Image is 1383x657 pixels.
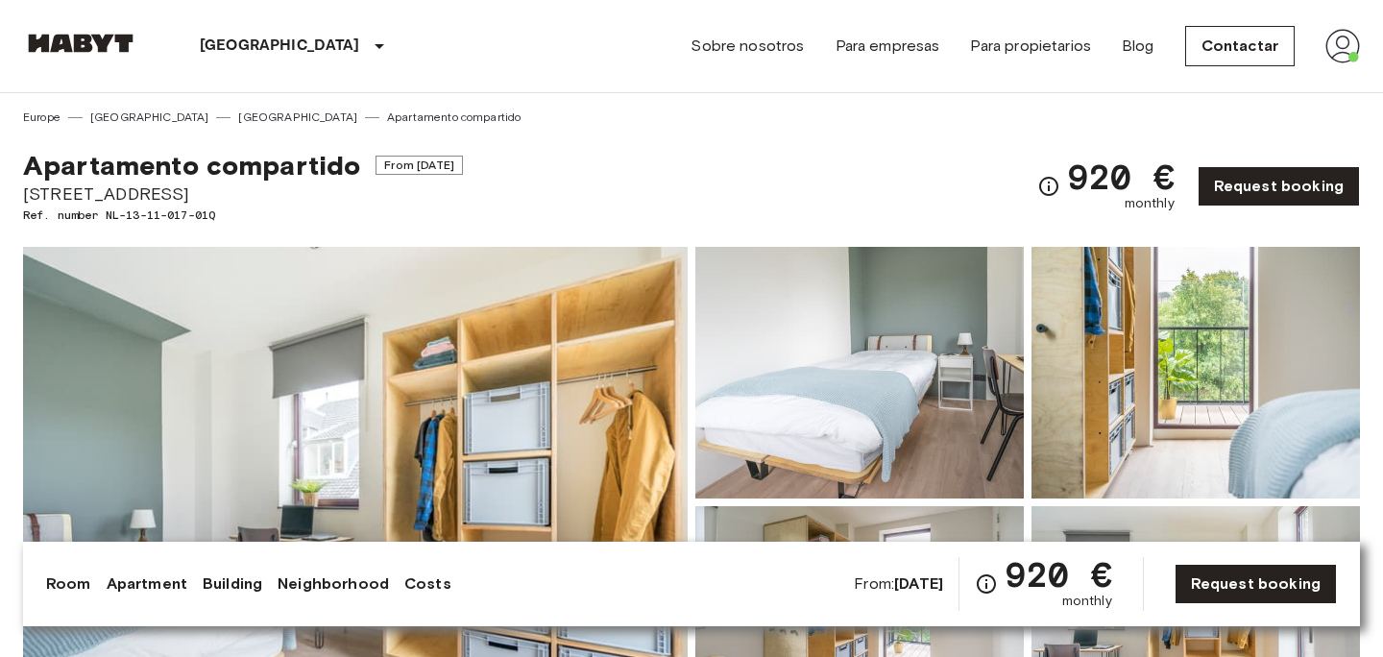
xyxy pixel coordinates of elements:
[1037,175,1060,198] svg: Check cost overview for full price breakdown. Please note that discounts apply to new joiners onl...
[387,109,521,126] a: Apartamento compartido
[1122,35,1154,58] a: Blog
[1062,592,1112,611] span: monthly
[691,35,804,58] a: Sobre nosotros
[46,572,91,596] a: Room
[1325,29,1360,63] img: avatar
[836,35,940,58] a: Para empresas
[278,572,389,596] a: Neighborhood
[200,35,360,58] p: [GEOGRAPHIC_DATA]
[894,574,943,593] b: [DATE]
[23,34,138,53] img: Habyt
[203,572,262,596] a: Building
[1068,159,1175,194] span: 920 €
[1175,564,1337,604] a: Request booking
[695,247,1024,499] img: Picture of unit NL-13-11-017-01Q
[90,109,209,126] a: [GEOGRAPHIC_DATA]
[1198,166,1360,207] a: Request booking
[1185,26,1295,66] a: Contactar
[376,156,463,175] span: From [DATE]
[970,35,1091,58] a: Para propietarios
[238,109,357,126] a: [GEOGRAPHIC_DATA]
[975,572,998,596] svg: Check cost overview for full price breakdown. Please note that discounts apply to new joiners onl...
[23,149,360,182] span: Apartamento compartido
[1006,557,1112,592] span: 920 €
[854,573,943,595] span: From:
[1125,194,1175,213] span: monthly
[1031,247,1360,499] img: Picture of unit NL-13-11-017-01Q
[23,109,61,126] a: Europe
[23,207,463,224] span: Ref. number NL-13-11-017-01Q
[404,572,451,596] a: Costs
[23,182,463,207] span: [STREET_ADDRESS]
[107,572,187,596] a: Apartment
